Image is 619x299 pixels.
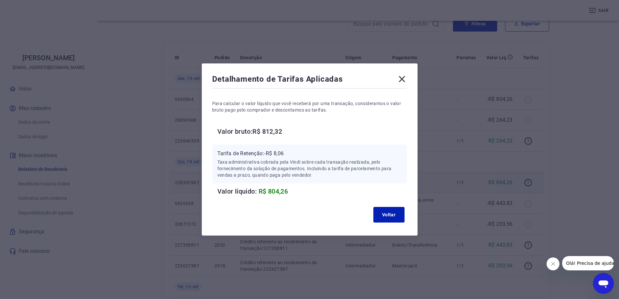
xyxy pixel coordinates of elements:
span: R$ 804,26 [259,187,288,195]
iframe: Mensagem da empresa [562,256,614,270]
h6: Valor bruto: R$ 812,32 [217,126,407,137]
p: Taxa administrativa cobrada pela Vindi sobre cada transação realizada, pelo fornecimento da soluç... [217,159,402,178]
div: Detalhamento de Tarifas Aplicadas [212,74,407,87]
span: Olá! Precisa de ajuda? [4,5,55,10]
iframe: Botão para abrir a janela de mensagens [593,273,614,294]
button: Voltar [373,207,405,223]
iframe: Fechar mensagem [547,257,560,270]
h6: Valor líquido: [217,186,407,197]
p: Para calcular o valor líquido que você receberá por uma transação, consideramos o valor bruto pag... [212,100,407,113]
p: Tarifa de Retenção: -R$ 8,06 [217,150,402,157]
